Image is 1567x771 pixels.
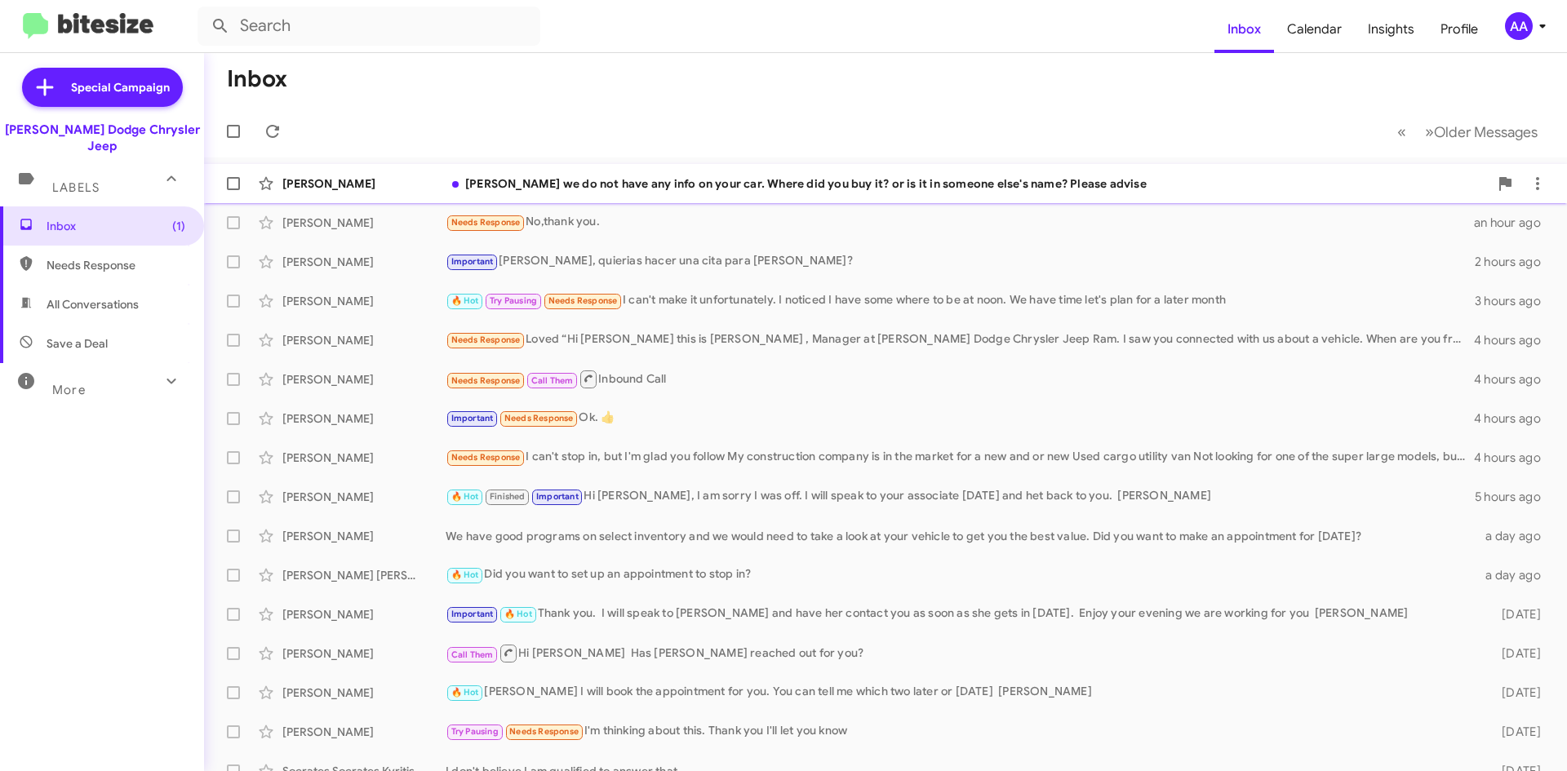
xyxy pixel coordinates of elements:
[47,296,139,312] span: All Conversations
[446,330,1474,349] div: Loved “Hi [PERSON_NAME] this is [PERSON_NAME] , Manager at [PERSON_NAME] Dodge Chrysler Jeep Ram....
[451,256,494,267] span: Important
[446,487,1475,506] div: Hi [PERSON_NAME], I am sorry I was off. I will speak to your associate [DATE] and het back to you...
[451,491,479,502] span: 🔥 Hot
[451,217,521,228] span: Needs Response
[509,726,579,737] span: Needs Response
[1214,6,1274,53] a: Inbox
[282,528,446,544] div: [PERSON_NAME]
[536,491,579,502] span: Important
[446,448,1474,467] div: I can't stop in, but I'm glad you follow My construction company is in the market for a new and o...
[1387,115,1416,148] button: Previous
[282,645,446,662] div: [PERSON_NAME]
[282,215,446,231] div: [PERSON_NAME]
[227,66,287,92] h1: Inbox
[451,452,521,463] span: Needs Response
[490,491,526,502] span: Finished
[446,252,1475,271] div: [PERSON_NAME], quierias hacer una cita para [PERSON_NAME]?
[446,528,1476,544] div: We have good programs on select inventory and we would need to take a look at your vehicle to get...
[1475,489,1554,505] div: 5 hours ago
[446,605,1476,623] div: Thank you. I will speak to [PERSON_NAME] and have her contact you as soon as she gets in [DATE]. ...
[282,410,446,427] div: [PERSON_NAME]
[1476,645,1554,662] div: [DATE]
[504,609,532,619] span: 🔥 Hot
[282,175,446,192] div: [PERSON_NAME]
[446,565,1476,584] div: Did you want to set up an appointment to stop in?
[451,649,494,660] span: Call Them
[446,722,1476,741] div: I'm thinking about this. Thank you I'll let you know
[1434,123,1538,141] span: Older Messages
[1476,528,1554,544] div: a day ago
[1474,410,1554,427] div: 4 hours ago
[22,68,183,107] a: Special Campaign
[282,724,446,740] div: [PERSON_NAME]
[451,569,479,580] span: 🔥 Hot
[282,685,446,701] div: [PERSON_NAME]
[1474,215,1554,231] div: an hour ago
[47,335,108,352] span: Save a Deal
[451,335,521,345] span: Needs Response
[1475,254,1554,270] div: 2 hours ago
[451,687,479,698] span: 🔥 Hot
[446,291,1475,310] div: I can't make it unfortunately. I noticed I have some where to be at noon. We have time let's plan...
[282,606,446,623] div: [PERSON_NAME]
[1475,293,1554,309] div: 3 hours ago
[451,413,494,423] span: Important
[1427,6,1491,53] a: Profile
[1476,606,1554,623] div: [DATE]
[282,254,446,270] div: [PERSON_NAME]
[172,218,185,234] span: (1)
[1474,450,1554,466] div: 4 hours ago
[282,567,446,583] div: [PERSON_NAME] [PERSON_NAME]
[282,293,446,309] div: [PERSON_NAME]
[52,383,86,397] span: More
[1397,122,1406,142] span: «
[1274,6,1355,53] a: Calendar
[198,7,540,46] input: Search
[446,683,1476,702] div: [PERSON_NAME] I will book the appointment for you. You can tell me which two later or [DATE] [PER...
[47,257,185,273] span: Needs Response
[490,295,537,306] span: Try Pausing
[1476,567,1554,583] div: a day ago
[47,218,185,234] span: Inbox
[1388,115,1547,148] nav: Page navigation example
[451,609,494,619] span: Important
[446,213,1474,232] div: No,thank you.
[1476,685,1554,701] div: [DATE]
[504,413,574,423] span: Needs Response
[451,295,479,306] span: 🔥 Hot
[1415,115,1547,148] button: Next
[451,726,499,737] span: Try Pausing
[531,375,574,386] span: Call Them
[1474,332,1554,348] div: 4 hours ago
[282,450,446,466] div: [PERSON_NAME]
[71,79,170,95] span: Special Campaign
[446,409,1474,428] div: Ok. 👍
[548,295,618,306] span: Needs Response
[446,643,1476,663] div: Hi [PERSON_NAME] Has [PERSON_NAME] reached out for you?
[282,332,446,348] div: [PERSON_NAME]
[1355,6,1427,53] a: Insights
[1491,12,1549,40] button: AA
[1425,122,1434,142] span: »
[1505,12,1533,40] div: AA
[446,175,1489,192] div: [PERSON_NAME] we do not have any info on your car. Where did you buy it? or is it in someone else...
[451,375,521,386] span: Needs Response
[446,369,1474,389] div: Inbound Call
[1474,371,1554,388] div: 4 hours ago
[282,371,446,388] div: [PERSON_NAME]
[1476,724,1554,740] div: [DATE]
[52,180,100,195] span: Labels
[282,489,446,505] div: [PERSON_NAME]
